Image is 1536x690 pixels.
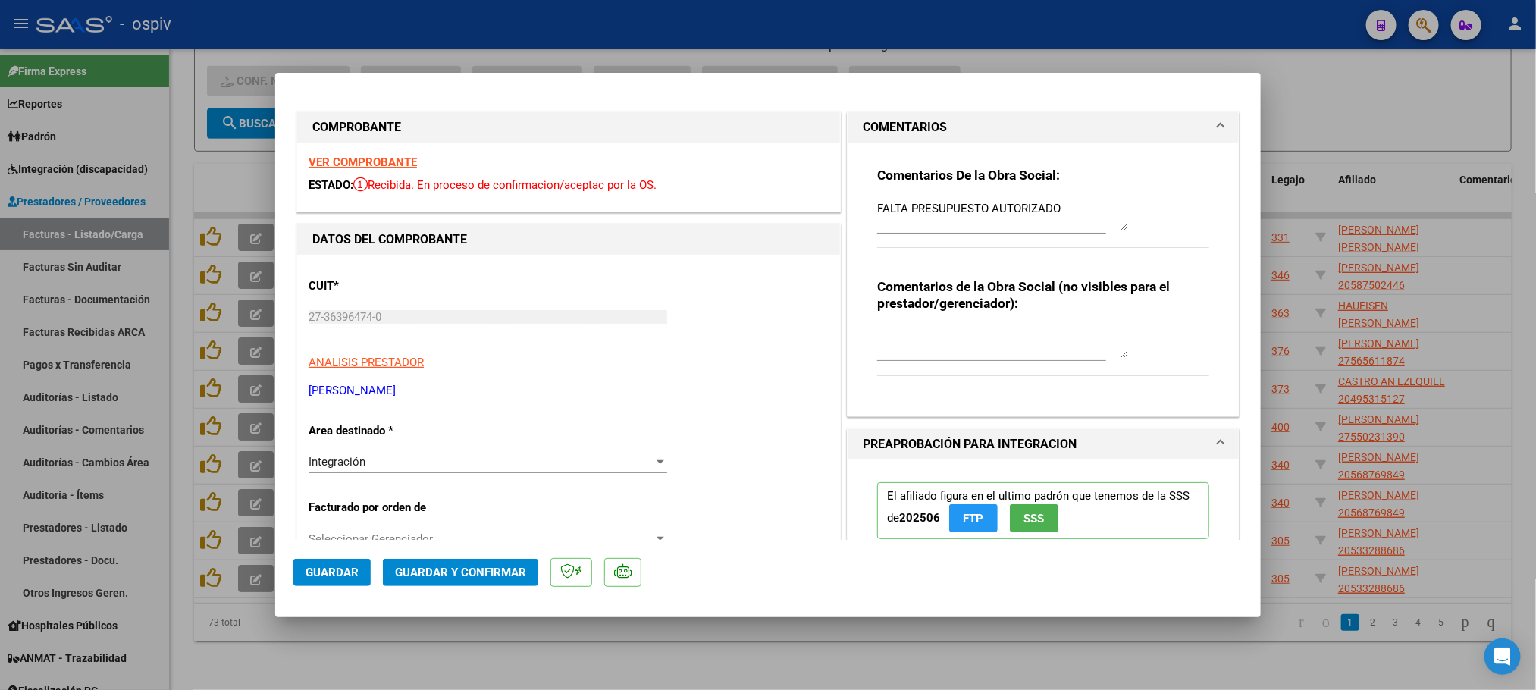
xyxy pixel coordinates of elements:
[877,482,1209,539] p: El afiliado figura en el ultimo padrón que tenemos de la SSS de
[949,504,998,532] button: FTP
[309,455,365,469] span: Integración
[306,566,359,579] span: Guardar
[312,232,467,246] strong: DATOS DEL COMPROBANTE
[309,178,353,192] span: ESTADO:
[863,118,947,136] h1: COMENTARIOS
[848,143,1239,417] div: COMENTARIOS
[964,512,984,525] span: FTP
[309,155,417,169] a: VER COMPROBANTE
[395,566,526,579] span: Guardar y Confirmar
[848,429,1239,459] mat-expansion-panel-header: PREAPROBACIÓN PARA INTEGRACION
[312,120,401,134] strong: COMPROBANTE
[1484,638,1521,675] div: Open Intercom Messenger
[353,178,657,192] span: Recibida. En proceso de confirmacion/aceptac por la OS.
[877,279,1170,311] strong: Comentarios de la Obra Social (no visibles para el prestador/gerenciador):
[877,168,1060,183] strong: Comentarios De la Obra Social:
[293,559,371,586] button: Guardar
[383,559,538,586] button: Guardar y Confirmar
[309,422,465,440] p: Area destinado *
[863,435,1077,453] h1: PREAPROBACIÓN PARA INTEGRACION
[309,356,424,369] span: ANALISIS PRESTADOR
[899,511,940,525] strong: 202506
[309,278,465,295] p: CUIT
[1010,504,1058,532] button: SSS
[309,382,829,400] p: [PERSON_NAME]
[309,532,654,546] span: Seleccionar Gerenciador
[848,112,1239,143] mat-expansion-panel-header: COMENTARIOS
[1024,512,1045,525] span: SSS
[309,499,465,516] p: Facturado por orden de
